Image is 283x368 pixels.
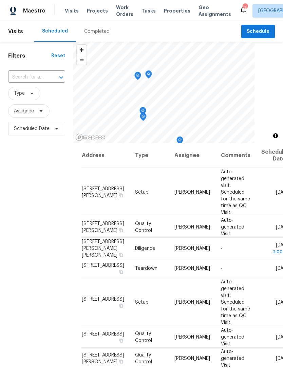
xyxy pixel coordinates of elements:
[118,302,124,308] button: Copy Address
[56,73,66,82] button: Open
[140,113,147,123] div: Map marker
[51,52,65,59] div: Reset
[221,349,244,367] span: Auto-generated Visit
[82,263,124,268] span: [STREET_ADDRESS]
[247,27,269,36] span: Schedule
[8,52,51,59] h1: Filters
[77,55,87,65] button: Zoom out
[82,331,124,336] span: [STREET_ADDRESS]
[116,4,133,18] span: Work Orders
[174,334,210,339] span: [PERSON_NAME]
[135,246,155,251] span: Diligence
[84,28,110,35] div: Completed
[135,352,152,364] span: Quality Control
[221,218,244,236] span: Auto-generated Visit
[118,269,124,275] button: Copy Address
[8,72,46,83] input: Search for an address...
[215,143,256,168] th: Comments
[271,132,280,140] button: Toggle attribution
[118,192,124,198] button: Copy Address
[118,227,124,233] button: Copy Address
[135,300,149,304] span: Setup
[82,239,124,257] span: [STREET_ADDRESS][PERSON_NAME][PERSON_NAME]
[135,190,149,194] span: Setup
[174,190,210,194] span: [PERSON_NAME]
[145,70,152,81] div: Map marker
[73,42,254,143] canvas: Map
[75,133,105,141] a: Mapbox homepage
[134,72,141,82] div: Map marker
[241,25,275,39] button: Schedule
[118,358,124,364] button: Copy Address
[130,143,169,168] th: Type
[81,143,130,168] th: Address
[221,328,244,346] span: Auto-generated Visit
[164,7,190,14] span: Properties
[135,266,157,271] span: Teardown
[14,108,34,114] span: Assignee
[273,132,278,139] span: Toggle attribution
[77,45,87,55] button: Zoom in
[221,266,223,271] span: -
[221,169,250,215] span: Auto-generated visit. Scheduled for the same time as QC Visit.
[14,125,50,132] span: Scheduled Date
[82,352,124,364] span: [STREET_ADDRESS][PERSON_NAME]
[87,7,108,14] span: Projects
[65,7,79,14] span: Visits
[176,136,183,147] div: Map marker
[174,300,210,304] span: [PERSON_NAME]
[14,90,25,97] span: Type
[199,4,231,18] span: Geo Assignments
[141,8,156,13] span: Tasks
[174,246,210,251] span: [PERSON_NAME]
[42,28,68,35] div: Scheduled
[174,266,210,271] span: [PERSON_NAME]
[82,186,124,198] span: [STREET_ADDRESS][PERSON_NAME]
[139,107,146,117] div: Map marker
[8,24,23,39] span: Visits
[135,221,152,233] span: Quality Control
[221,279,250,325] span: Auto-generated visit. Scheduled for the same time as QC Visit.
[82,297,124,301] span: [STREET_ADDRESS]
[23,7,45,14] span: Maestro
[135,331,152,343] span: Quality Control
[243,4,247,11] div: 3
[174,356,210,361] span: [PERSON_NAME]
[169,143,215,168] th: Assignee
[174,224,210,229] span: [PERSON_NAME]
[221,246,223,251] span: -
[82,221,124,233] span: [STREET_ADDRESS][PERSON_NAME]
[118,252,124,258] button: Copy Address
[118,337,124,343] button: Copy Address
